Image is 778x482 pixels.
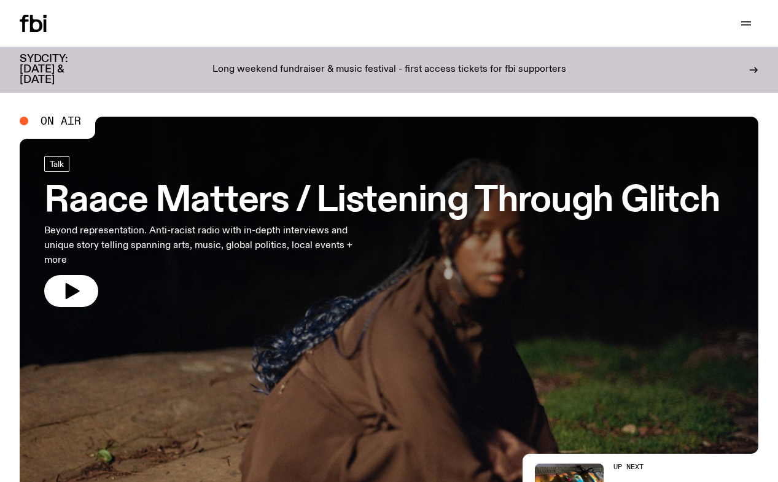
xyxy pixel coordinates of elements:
[44,156,69,172] a: Talk
[613,464,712,470] h2: Up Next
[44,184,720,219] h3: Raace Matters / Listening Through Glitch
[41,115,81,126] span: On Air
[44,224,359,268] p: Beyond representation. Anti-racist radio with in-depth interviews and unique story telling spanni...
[212,64,566,76] p: Long weekend fundraiser & music festival - first access tickets for fbi supporters
[50,159,64,168] span: Talk
[20,54,98,85] h3: SYDCITY: [DATE] & [DATE]
[44,156,720,307] a: Raace Matters / Listening Through GlitchBeyond representation. Anti-racist radio with in-depth in...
